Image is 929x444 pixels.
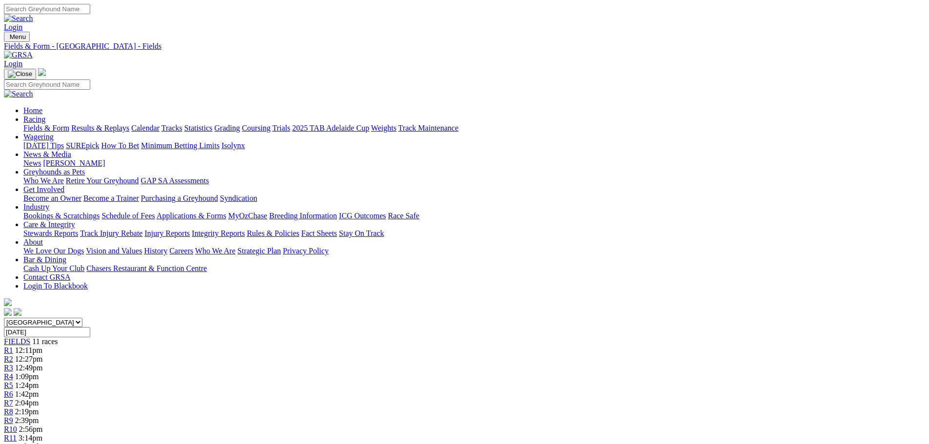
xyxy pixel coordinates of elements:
[4,42,925,51] div: Fields & Form - [GEOGRAPHIC_DATA] - Fields
[221,141,245,150] a: Isolynx
[4,416,13,425] a: R9
[23,159,41,167] a: News
[4,390,13,398] a: R6
[141,141,219,150] a: Minimum Betting Limits
[4,90,33,98] img: Search
[23,194,81,202] a: Become an Owner
[15,416,39,425] span: 2:39pm
[83,194,139,202] a: Become a Trainer
[15,355,43,363] span: 12:27pm
[66,141,99,150] a: SUREpick
[23,150,71,158] a: News & Media
[23,212,99,220] a: Bookings & Scratchings
[23,229,925,238] div: Care & Integrity
[23,106,42,115] a: Home
[301,229,337,237] a: Fact Sheets
[23,247,84,255] a: We Love Our Dogs
[86,247,142,255] a: Vision and Values
[23,159,925,168] div: News & Media
[195,247,236,255] a: Who We Are
[371,124,396,132] a: Weights
[15,399,39,407] span: 2:04pm
[101,212,155,220] a: Schedule of Fees
[4,79,90,90] input: Search
[71,124,129,132] a: Results & Replays
[23,141,64,150] a: [DATE] Tips
[19,425,43,433] span: 2:56pm
[4,32,30,42] button: Toggle navigation
[237,247,281,255] a: Strategic Plan
[23,185,64,193] a: Get Involved
[86,264,207,272] a: Chasers Restaurant & Function Centre
[23,124,69,132] a: Fields & Form
[23,282,88,290] a: Login To Blackbook
[398,124,458,132] a: Track Maintenance
[4,14,33,23] img: Search
[144,229,190,237] a: Injury Reports
[4,399,13,407] a: R7
[4,327,90,337] input: Select date
[4,298,12,306] img: logo-grsa-white.png
[23,212,925,220] div: Industry
[23,273,70,281] a: Contact GRSA
[169,247,193,255] a: Careers
[4,59,22,68] a: Login
[23,168,85,176] a: Greyhounds as Pets
[184,124,213,132] a: Statistics
[4,51,33,59] img: GRSA
[144,247,167,255] a: History
[15,364,43,372] span: 12:49pm
[23,264,84,272] a: Cash Up Your Club
[23,220,75,229] a: Care & Integrity
[283,247,329,255] a: Privacy Policy
[192,229,245,237] a: Integrity Reports
[4,69,36,79] button: Toggle navigation
[101,141,139,150] a: How To Bet
[228,212,267,220] a: MyOzChase
[4,355,13,363] a: R2
[66,176,139,185] a: Retire Your Greyhound
[43,159,105,167] a: [PERSON_NAME]
[157,212,226,220] a: Applications & Forms
[4,381,13,389] a: R5
[32,337,58,346] span: 11 races
[4,372,13,381] a: R4
[4,425,17,433] a: R10
[4,364,13,372] a: R3
[15,346,42,354] span: 12:11pm
[23,176,64,185] a: Who We Are
[269,212,337,220] a: Breeding Information
[4,434,17,442] span: R11
[4,337,30,346] a: FIELDS
[23,247,925,255] div: About
[10,33,26,40] span: Menu
[8,70,32,78] img: Close
[161,124,182,132] a: Tracks
[4,407,13,416] a: R8
[23,194,925,203] div: Get Involved
[15,390,39,398] span: 1:42pm
[23,124,925,133] div: Racing
[247,229,299,237] a: Rules & Policies
[388,212,419,220] a: Race Safe
[4,346,13,354] span: R1
[23,141,925,150] div: Wagering
[4,308,12,316] img: facebook.svg
[23,264,925,273] div: Bar & Dining
[141,194,218,202] a: Purchasing a Greyhound
[4,23,22,31] a: Login
[131,124,159,132] a: Calendar
[23,238,43,246] a: About
[292,124,369,132] a: 2025 TAB Adelaide Cup
[23,203,49,211] a: Industry
[215,124,240,132] a: Grading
